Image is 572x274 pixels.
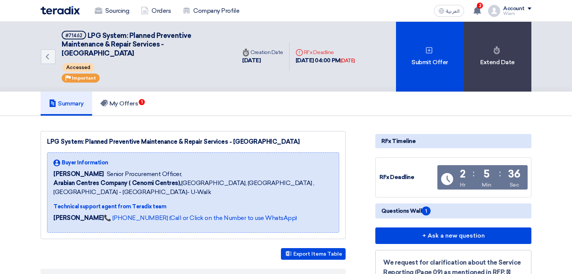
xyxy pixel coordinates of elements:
[177,3,245,19] a: Company Profile
[72,75,96,81] span: Important
[484,169,490,179] div: 5
[381,206,431,215] span: Questions Wall
[464,22,531,92] div: Extend Date
[62,31,227,58] h5: LPG System: Planned Preventive Maintenance & Repair Services - Central & Eastern Malls
[104,214,297,221] a: 📞 [PHONE_NUMBER] (Call or Click on the Number to use WhatsApp)
[62,159,108,167] span: Buyer Information
[477,3,483,9] span: 2
[65,33,82,38] div: #71462
[375,227,531,244] button: + Ask a new question
[460,169,466,179] div: 2
[508,169,520,179] div: 36
[434,5,464,17] button: العربية
[510,181,519,189] div: Sec
[139,99,145,105] span: 1
[499,167,501,180] div: :
[53,214,104,221] strong: [PERSON_NAME]
[242,56,283,65] div: [DATE]
[49,100,84,107] h5: Summary
[62,32,191,57] span: LPG System: Planned Preventive Maintenance & Repair Services - [GEOGRAPHIC_DATA]
[41,92,92,116] a: Summary
[41,6,80,15] img: Teradix logo
[340,57,355,65] div: [DATE]
[281,248,346,260] button: Export Items Table
[488,5,500,17] img: profile_test.png
[503,12,531,16] div: Wiam
[53,179,333,197] span: [GEOGRAPHIC_DATA], [GEOGRAPHIC_DATA] ,[GEOGRAPHIC_DATA] - [GEOGRAPHIC_DATA]- U-Walk
[296,48,355,56] div: RFx Deadline
[375,134,531,148] div: RFx Timeline
[242,48,283,56] div: Creation Date
[92,92,147,116] a: My Offers1
[107,170,182,179] span: Senior Procurement Officer,
[53,203,333,211] div: Technical support agent from Teradix team
[503,6,525,12] div: Account
[482,181,492,189] div: Min
[89,3,135,19] a: Sourcing
[446,9,460,14] span: العربية
[53,179,181,187] b: Arabian Centres Company ( Cenomi Centres),
[53,170,104,179] span: [PERSON_NAME]
[47,137,339,146] div: LPG System: Planned Preventive Maintenance & Repair Services - [GEOGRAPHIC_DATA]
[460,181,465,189] div: Hr
[396,22,464,92] div: Submit Offer
[62,63,94,72] span: Accessed
[100,100,138,107] h5: My Offers
[473,167,475,180] div: :
[422,206,431,215] span: 1
[135,3,177,19] a: Orders
[379,173,436,182] div: RFx Deadline
[296,56,355,65] div: [DATE] 04:00 PM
